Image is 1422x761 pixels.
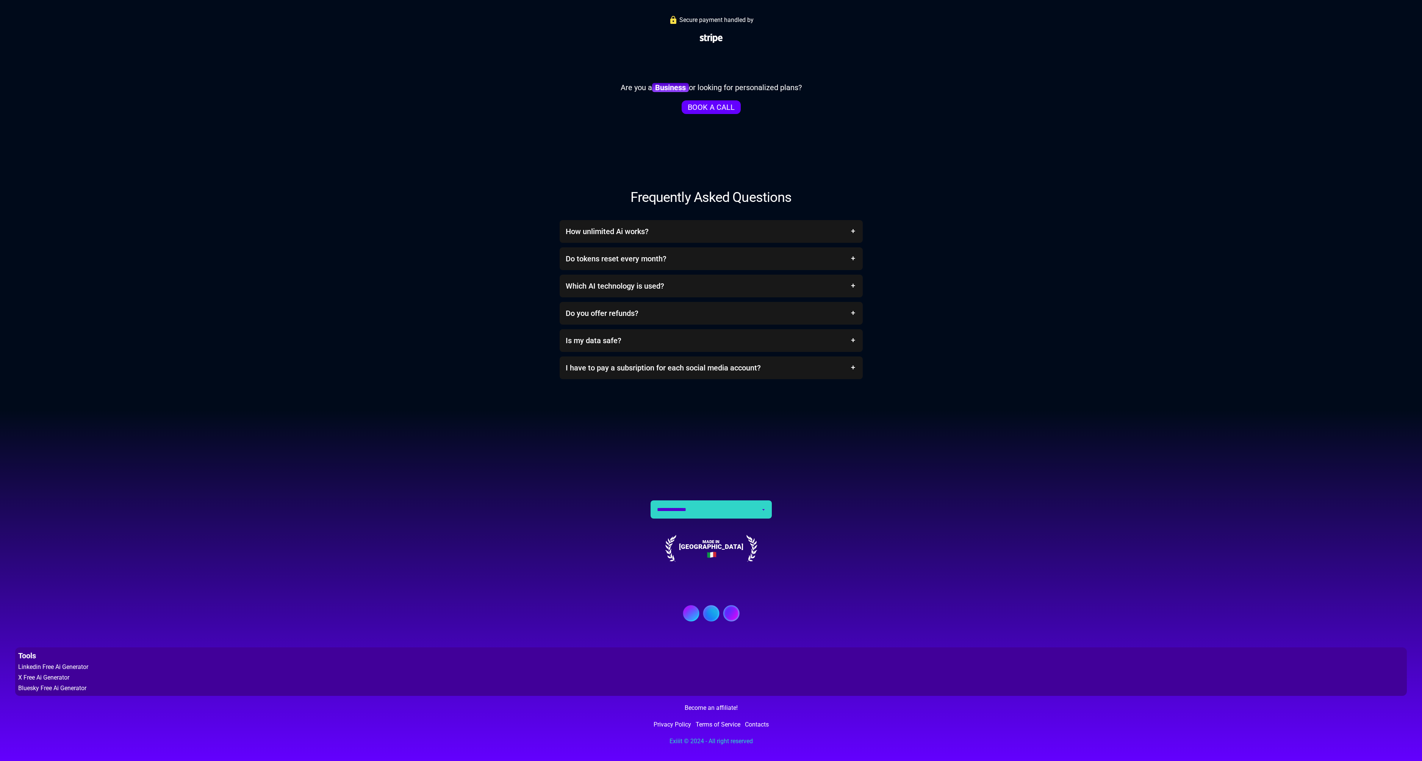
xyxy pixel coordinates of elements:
[679,16,754,25] span: Secure payment handled by
[18,663,1404,672] a: Linkedin Free Ai Generator
[696,720,740,729] a: Terms of Service
[484,190,939,205] div: Frequently Asked Questions
[621,82,802,93] span: Are you a or looking for personalized plans?
[652,83,689,92] b: Business
[654,720,691,729] a: Privacy Policy
[677,579,745,647] img: Logo Exiiit
[679,544,743,549] span: [GEOGRAPHIC_DATA]
[682,100,741,114] a: BOOK A CALL
[18,684,1404,693] a: Bluesky Free Ai Generator
[745,720,769,729] a: Contacts
[705,549,717,561] img: flag italy
[743,534,760,564] img: ribbon right
[18,650,1404,661] span: Tools
[662,534,679,564] img: ribbon left
[679,540,743,544] span: MADE IN
[685,703,738,713] a: Become an affiliate!
[15,737,1407,746] p: Exiiit © 2024 - All right reserved
[18,673,1404,682] a: X Free Ai Generator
